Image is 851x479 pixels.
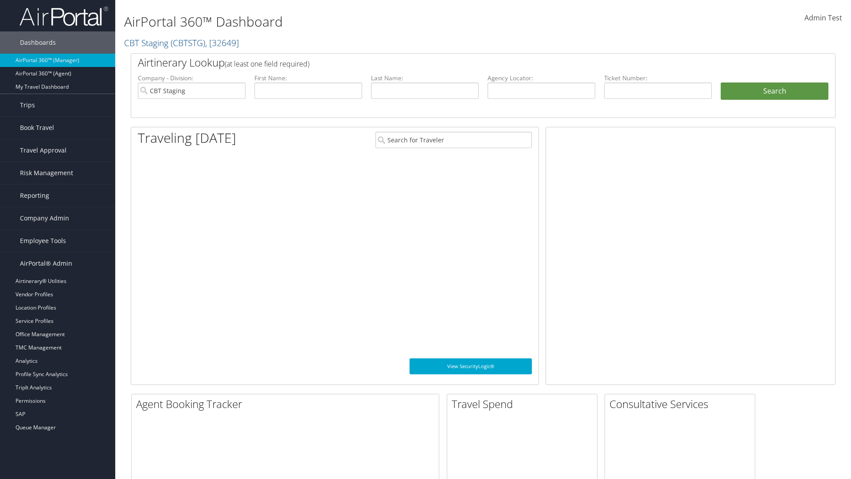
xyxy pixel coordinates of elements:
span: Reporting [20,185,49,207]
span: AirPortal® Admin [20,252,72,275]
label: Agency Locator: [488,74,595,82]
span: Admin Test [804,13,842,23]
span: Book Travel [20,117,54,139]
a: CBT Staging [124,37,239,49]
label: Last Name: [371,74,479,82]
input: Search for Traveler [375,132,532,148]
span: Company Admin [20,207,69,229]
span: Trips [20,94,35,116]
button: Search [721,82,828,100]
span: (at least one field required) [225,59,309,69]
img: airportal-logo.png [20,6,108,27]
label: Company - Division: [138,74,246,82]
label: Ticket Number: [604,74,712,82]
h1: Traveling [DATE] [138,129,236,147]
span: , [ 32649 ] [205,37,239,49]
label: First Name: [254,74,362,82]
h2: Travel Spend [452,397,597,412]
span: ( CBTSTG ) [171,37,205,49]
h1: AirPortal 360™ Dashboard [124,12,603,31]
h2: Agent Booking Tracker [136,397,439,412]
span: Travel Approval [20,139,66,161]
span: Employee Tools [20,230,66,252]
span: Risk Management [20,162,73,184]
a: Admin Test [804,4,842,32]
a: View SecurityLogic® [410,358,532,374]
span: Dashboards [20,31,56,54]
h2: Airtinerary Lookup [138,55,770,70]
h2: Consultative Services [609,397,755,412]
